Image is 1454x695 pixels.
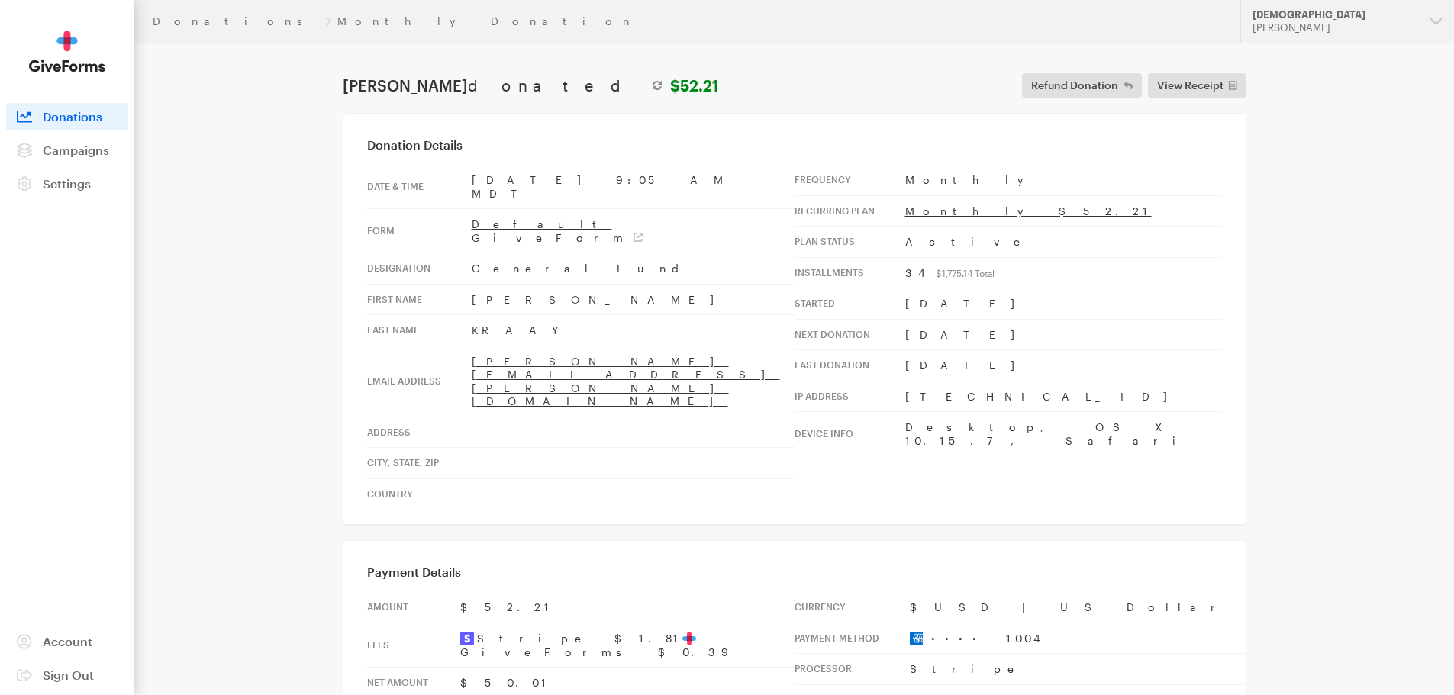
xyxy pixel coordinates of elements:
th: Device info [795,412,905,456]
span: Settings [43,176,91,191]
th: Started [795,288,905,320]
a: Donations [153,15,319,27]
th: Frequency [795,165,905,195]
span: View Receipt [1157,76,1223,95]
a: Campaigns [6,137,128,164]
a: Account [6,628,128,655]
th: Next donation [795,319,905,350]
th: First Name [367,284,472,315]
a: View Receipt [1148,73,1246,98]
div: [DEMOGRAPHIC_DATA] [1253,8,1418,21]
th: Currency [795,592,910,623]
th: Form [367,209,472,253]
th: Country [367,478,472,509]
a: Default GiveForm [472,217,643,244]
img: stripe2-5d9aec7fb46365e6c7974577a8dae7ee9b23322d394d28ba5d52000e5e5e0903.svg [460,632,474,645]
td: [TECHNICAL_ID] [905,381,1222,412]
div: [PERSON_NAME] [1253,21,1418,34]
strong: $52.21 [670,76,719,95]
th: Processor [795,654,910,685]
td: 34 [905,257,1222,288]
h3: Payment Details [367,565,1222,580]
th: Last Name [367,315,472,346]
td: [DATE] [905,350,1222,381]
img: favicon-aeed1a25926f1876c519c09abb28a859d2c37b09480cd79f99d23ee3a2171d47.svg [682,632,696,645]
th: Last donation [795,350,905,381]
td: Monthly [905,165,1222,195]
td: Desktop, OS X 10.15.7, Safari [905,412,1222,456]
td: Stripe [910,654,1405,685]
td: [PERSON_NAME] [472,284,795,315]
span: Sign Out [43,668,94,682]
td: [DATE] [905,319,1222,350]
th: Fees [367,623,460,668]
td: Active [905,227,1222,258]
td: $USD | US Dollar [910,592,1405,623]
span: Donations [43,109,102,124]
th: Installments [795,257,905,288]
a: Sign Out [6,661,128,689]
span: Campaigns [43,143,109,157]
a: Donations [6,103,128,130]
td: •••• 1004 [910,623,1405,654]
td: [DATE] [905,288,1222,320]
span: Refund Donation [1031,76,1118,95]
th: City, state, zip [367,448,472,479]
th: Designation [367,253,472,285]
sub: $1,775.14 Total [936,268,995,278]
td: KRAAY [472,315,795,346]
a: [PERSON_NAME][EMAIL_ADDRESS][PERSON_NAME][DOMAIN_NAME] [472,355,780,408]
td: $52.21 [460,592,795,623]
th: IP address [795,381,905,412]
h3: Donation Details [367,137,1222,153]
img: GiveForms [29,31,105,72]
span: donated [468,76,644,95]
td: Stripe $1.81 GiveForms $0.39 [460,623,795,668]
a: Settings [6,170,128,198]
h1: [PERSON_NAME] [343,76,719,95]
td: General Fund [472,253,795,285]
th: Date & time [367,165,472,209]
button: Refund Donation [1022,73,1142,98]
span: Account [43,634,92,648]
th: Plan Status [795,227,905,258]
td: [DATE] 9:05 AM MDT [472,165,795,209]
th: Payment Method [795,623,910,654]
a: Monthly $52.21 [905,204,1152,217]
th: Recurring Plan [795,195,905,227]
th: Amount [367,592,460,623]
th: Address [367,417,472,448]
th: Email address [367,346,472,417]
